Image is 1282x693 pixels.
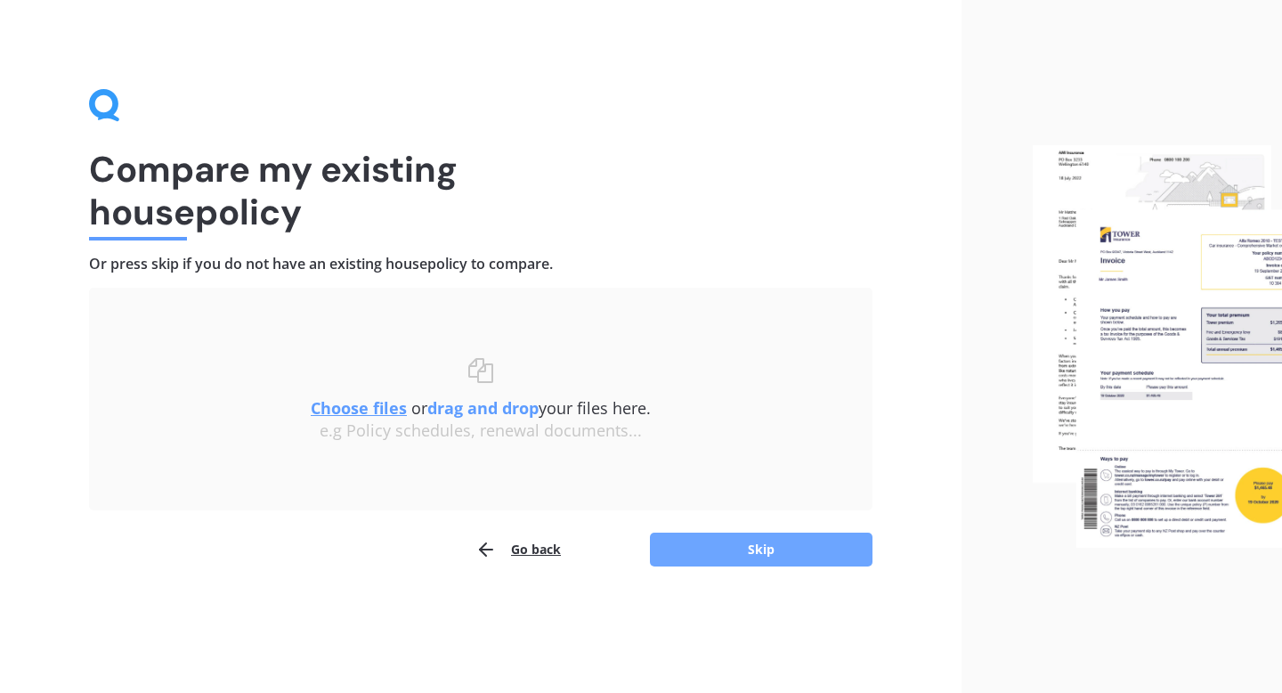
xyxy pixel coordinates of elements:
[475,532,561,567] button: Go back
[311,397,651,419] span: or your files here.
[427,397,539,419] b: drag and drop
[125,421,837,441] div: e.g Policy schedules, renewal documents...
[650,533,872,567] button: Skip
[89,255,872,273] h4: Or press skip if you do not have an existing house policy to compare.
[311,397,407,419] u: Choose files
[89,148,872,233] h1: Compare my existing house policy
[1033,145,1282,548] img: files.webp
